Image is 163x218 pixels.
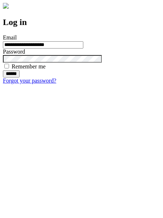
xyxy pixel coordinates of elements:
h2: Log in [3,17,160,27]
label: Email [3,34,17,41]
img: logo-4e3dc11c47720685a147b03b5a06dd966a58ff35d612b21f08c02c0306f2b779.png [3,3,9,9]
label: Password [3,49,25,55]
a: Forgot your password? [3,77,56,84]
label: Remember me [12,63,46,70]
